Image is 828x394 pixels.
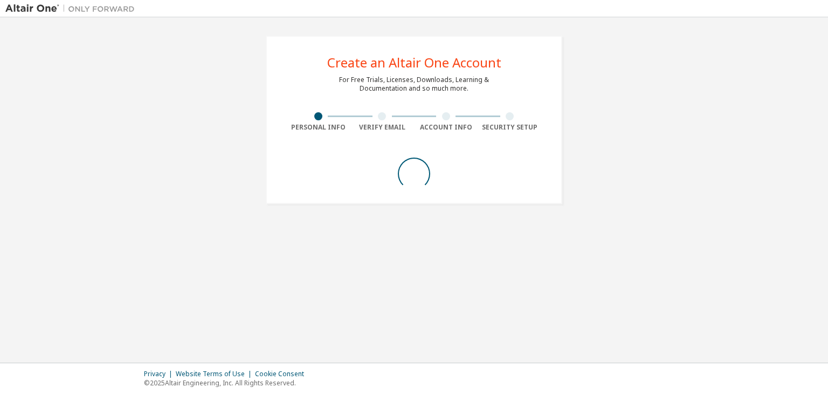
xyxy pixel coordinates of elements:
[478,123,542,132] div: Security Setup
[327,56,501,69] div: Create an Altair One Account
[286,123,350,132] div: Personal Info
[414,123,478,132] div: Account Info
[144,378,310,388] p: © 2025 Altair Engineering, Inc. All Rights Reserved.
[144,370,176,378] div: Privacy
[339,76,489,93] div: For Free Trials, Licenses, Downloads, Learning & Documentation and so much more.
[350,123,415,132] div: Verify Email
[255,370,310,378] div: Cookie Consent
[5,3,140,14] img: Altair One
[176,370,255,378] div: Website Terms of Use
